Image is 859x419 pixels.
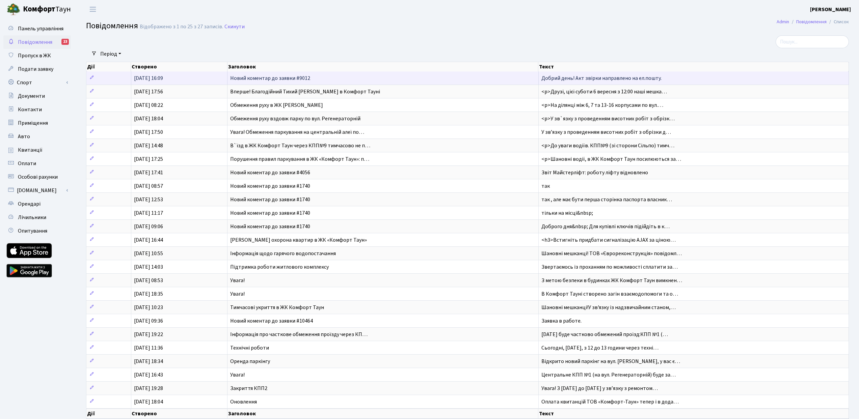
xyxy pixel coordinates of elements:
a: Admin [777,18,789,25]
span: Новий коментар до заявки #1740 [230,182,310,190]
a: [PERSON_NAME] [810,5,851,13]
a: [DOMAIN_NAME] [3,184,71,197]
div: Відображено з 1 по 25 з 27 записів. [140,24,223,30]
a: Контакти [3,103,71,116]
span: [DATE] 16:44 [134,236,163,244]
a: Опитування [3,224,71,238]
a: Лічильники [3,211,71,224]
span: Увага! З [DATE] до [DATE] у зв’язку з ремонтом… [541,385,658,392]
nav: breadcrumb [767,15,859,29]
span: Новий коментар до заявки #1740 [230,223,310,230]
span: [DATE] 18:34 [134,358,163,365]
span: Подати заявку [18,65,53,73]
a: Скинути [224,24,245,30]
span: [DATE] 11:36 [134,344,163,352]
span: Заявка в работе. [541,317,582,325]
span: [DATE] 18:04 [134,115,163,122]
span: Шановні мешканці! ТОВ «Єврореконструкція» повідомл… [541,250,682,257]
span: [DATE] 17:56 [134,88,163,95]
span: Повідомлення [86,20,138,32]
span: [DATE] 16:43 [134,371,163,379]
span: Центральне КПП №1 (на вул. Регенераторній) буде за… [541,371,676,379]
span: [DATE] 17:25 [134,155,163,163]
a: Орендарі [3,197,71,211]
span: Увага! [230,290,245,298]
th: Дії [86,62,131,71]
span: Інформація щодо гарячого водопостачання [230,250,336,257]
th: Текст [538,409,849,419]
span: [DATE] 08:22 [134,101,163,109]
span: так [541,182,550,190]
span: Новий коментар до заявки #4056 [230,169,310,176]
span: Увага! [230,371,245,379]
span: Авто [18,133,30,140]
span: В`їзд в ЖК Комфорт Таун через КПП№9 тимчасово не п… [230,142,370,149]
span: Лічильники [18,214,46,221]
span: тільки на місці&nbsp; [541,209,593,217]
a: Оплати [3,157,71,170]
span: Звіт Майстерліфт: роботу ліфту відновлено [541,169,648,176]
a: Авто [3,130,71,143]
a: Приміщення [3,116,71,130]
span: Увага! [230,277,245,284]
span: [DATE] 10:55 [134,250,163,257]
button: Переключити навігацію [84,4,101,15]
span: Підтримка роботи житлового комплексу [230,263,329,271]
a: Документи [3,89,71,103]
span: [DATE] 14:48 [134,142,163,149]
span: [PERSON_NAME] охорона квартир в ЖК «Комфорт Таун» [230,236,367,244]
span: Шановні мешканці!У зв'язку із надзвичайним станом,… [541,304,676,311]
span: З метою безпеки в будинках ЖК Комфорт Таун вимкнен… [541,277,682,284]
span: [DATE] 10:23 [134,304,163,311]
span: Оплата квитанцій ТОВ «Комфорт-Таун» тепер і в дода… [541,398,679,406]
a: Квитанції [3,143,71,157]
span: Оновлення [230,398,257,406]
span: [DATE] 14:03 [134,263,163,271]
span: Новий коментар до заявки #1740 [230,196,310,203]
span: [DATE] 08:53 [134,277,163,284]
span: Новий коментар до заявки #9012 [230,74,310,82]
span: [DATE] буде частково обмежений проїзд:КПП №1 (… [541,331,668,338]
span: <p>У зв`язку з проведенням висотних робіт з обрізк… [541,115,675,122]
span: [DATE] 09:36 [134,317,163,325]
th: Створено [131,409,227,419]
th: Створено [131,62,227,71]
span: Вперше! Благодійний Тихий [PERSON_NAME] в Комфорт Тауні [230,88,380,95]
span: Оренда паркінгу [230,358,270,365]
span: [DATE] 08:57 [134,182,163,190]
span: [DATE] 16:09 [134,74,163,82]
span: Інформація про часткове обмеження проїзду через КП… [230,331,368,338]
b: Комфорт [23,4,55,14]
a: Повідомлення23 [3,35,71,49]
span: Відкрито новий паркінг на вул. [PERSON_NAME], у вас є… [541,358,680,365]
a: Повідомлення [796,18,827,25]
span: [DATE] 18:35 [134,290,163,298]
span: Технічні роботи [230,344,269,352]
b: [PERSON_NAME] [810,6,851,13]
span: [DATE] 12:53 [134,196,163,203]
th: Дії [86,409,131,419]
span: Пропуск в ЖК [18,52,51,59]
span: <p>До уваги водіїв. КПП№9 (зі сторони Сільпо) тимч… [541,142,674,149]
span: Увага! Обмеження паркування на центральній алеї по… [230,128,364,136]
th: Заголовок [227,62,538,71]
span: У звʼязку з проведенням висотних робіт з обрізки д… [541,128,671,136]
span: Добрий день! Акт звірки направлено на ел.пошту. [541,74,662,82]
span: Контакти [18,106,42,113]
span: Оплати [18,160,36,167]
th: Заголовок [227,409,538,419]
span: [DATE] 11:17 [134,209,163,217]
a: Спорт [3,76,71,89]
span: <p>Друзі, цієї суботи 6 вересня з 12:00 наші мешка… [541,88,667,95]
a: Період [98,48,124,60]
span: Звертаємось із проханням по можливості сплатити за… [541,263,678,271]
input: Пошук... [776,35,849,48]
span: Порушення правил паркування в ЖК «Комфорт Таун»: п… [230,155,369,163]
span: Особові рахунки [18,173,58,181]
span: Сьогодні, [DATE], з 12 до 13 години через техні… [541,344,659,352]
span: Доброго дня&nbsp; Для купівлі ключів підійдіть в к… [541,223,670,230]
a: Подати заявку [3,62,71,76]
a: Пропуск в ЖК [3,49,71,62]
span: [DATE] 18:04 [134,398,163,406]
li: Список [827,18,849,26]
